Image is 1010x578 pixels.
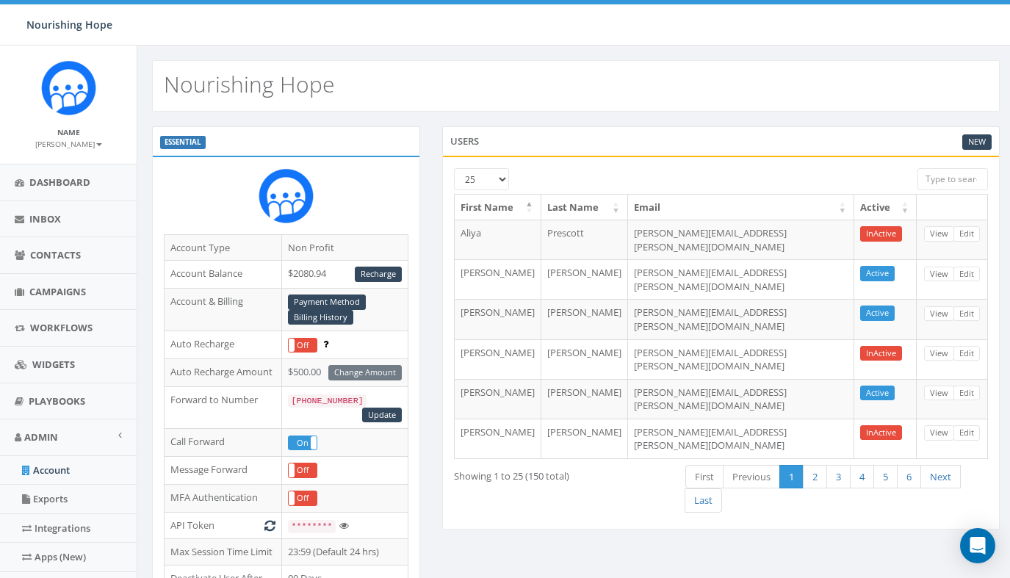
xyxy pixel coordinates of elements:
[685,488,722,513] a: Last
[455,379,541,419] td: [PERSON_NAME]
[920,465,961,489] a: Next
[860,386,895,401] a: Active
[454,463,664,483] div: Showing 1 to 25 (150 total)
[362,408,402,423] a: Update
[288,310,353,325] a: Billing History
[860,266,895,281] a: Active
[165,386,282,428] td: Forward to Number
[41,60,96,115] img: Rally_Corp_Logo_1.png
[288,436,317,451] div: OnOff
[289,463,317,477] label: Off
[873,465,898,489] a: 5
[24,430,58,444] span: Admin
[26,18,112,32] span: Nourishing Hope
[29,212,61,225] span: Inbox
[860,306,895,321] a: Active
[953,425,980,441] a: Edit
[924,306,954,322] a: View
[282,539,408,566] td: 23:59 (Default 24 hrs)
[165,359,282,387] td: Auto Recharge Amount
[288,338,317,353] div: OnOff
[165,539,282,566] td: Max Session Time Limit
[35,139,102,149] small: [PERSON_NAME]
[897,465,921,489] a: 6
[282,359,408,387] td: $500.00
[455,339,541,379] td: [PERSON_NAME]
[924,226,954,242] a: View
[165,234,282,261] td: Account Type
[723,465,780,489] a: Previous
[264,521,275,530] i: Generate New Token
[953,267,980,282] a: Edit
[455,259,541,299] td: [PERSON_NAME]
[289,436,317,450] label: On
[953,226,980,242] a: Edit
[29,394,85,408] span: Playbooks
[953,346,980,361] a: Edit
[860,346,902,361] a: InActive
[826,465,851,489] a: 3
[288,463,317,478] div: OnOff
[289,491,317,505] label: Off
[165,512,282,539] td: API Token
[282,261,408,289] td: $2080.94
[165,261,282,289] td: Account Balance
[541,299,628,339] td: [PERSON_NAME]
[541,419,628,458] td: [PERSON_NAME]
[779,465,804,489] a: 1
[29,285,86,298] span: Campaigns
[628,220,854,259] td: [PERSON_NAME][EMAIL_ADDRESS][PERSON_NAME][DOMAIN_NAME]
[628,339,854,379] td: [PERSON_NAME][EMAIL_ADDRESS][PERSON_NAME][DOMAIN_NAME]
[32,358,75,371] span: Widgets
[455,419,541,458] td: [PERSON_NAME]
[541,220,628,259] td: Prescott
[165,288,282,331] td: Account & Billing
[289,339,317,353] label: Off
[962,134,992,150] a: New
[628,379,854,419] td: [PERSON_NAME][EMAIL_ADDRESS][PERSON_NAME][DOMAIN_NAME]
[165,457,282,485] td: Message Forward
[165,331,282,359] td: Auto Recharge
[57,127,80,137] small: Name
[288,491,317,506] div: OnOff
[860,425,902,441] a: InActive
[860,226,902,242] a: InActive
[455,195,541,220] th: First Name: activate to sort column descending
[355,267,402,282] a: Recharge
[628,299,854,339] td: [PERSON_NAME][EMAIL_ADDRESS][PERSON_NAME][DOMAIN_NAME]
[30,248,81,261] span: Contacts
[850,465,874,489] a: 4
[924,386,954,401] a: View
[924,346,954,361] a: View
[541,195,628,220] th: Last Name: activate to sort column ascending
[29,176,90,189] span: Dashboard
[288,394,366,408] code: [PHONE_NUMBER]
[165,484,282,512] td: MFA Authentication
[924,267,954,282] a: View
[30,321,93,334] span: Workflows
[854,195,917,220] th: Active: activate to sort column ascending
[160,136,206,149] label: ESSENTIAL
[455,220,541,259] td: Aliya
[803,465,827,489] a: 2
[628,419,854,458] td: [PERSON_NAME][EMAIL_ADDRESS][PERSON_NAME][DOMAIN_NAME]
[442,126,1000,156] div: Users
[541,339,628,379] td: [PERSON_NAME]
[164,72,334,96] h2: Nourishing Hope
[323,337,328,350] span: Enable to prevent campaign failure.
[541,259,628,299] td: [PERSON_NAME]
[541,379,628,419] td: [PERSON_NAME]
[455,299,541,339] td: [PERSON_NAME]
[960,528,995,563] div: Open Intercom Messenger
[288,295,366,310] a: Payment Method
[259,168,314,223] img: Rally_Corp_Logo_1.png
[165,429,282,457] td: Call Forward
[282,234,408,261] td: Non Profit
[917,168,988,190] input: Type to search
[628,195,854,220] th: Email: activate to sort column ascending
[953,386,980,401] a: Edit
[924,425,954,441] a: View
[685,465,724,489] a: First
[35,137,102,150] a: [PERSON_NAME]
[628,259,854,299] td: [PERSON_NAME][EMAIL_ADDRESS][PERSON_NAME][DOMAIN_NAME]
